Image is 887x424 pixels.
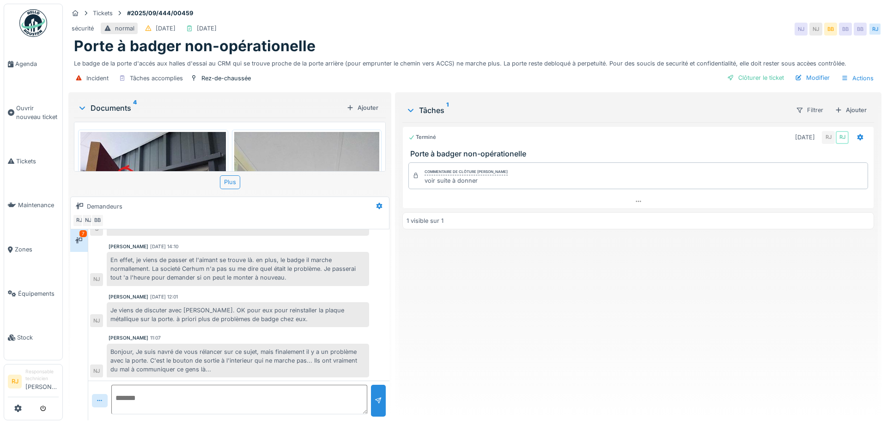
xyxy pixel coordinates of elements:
[809,23,822,36] div: NJ
[16,157,59,166] span: Tickets
[107,302,369,327] div: Je viens de discuter avec [PERSON_NAME]. OK pour eux pour reinstaller la plaque métallique sur la...
[822,131,835,144] div: RJ
[150,293,178,300] div: [DATE] 12:01
[791,72,833,84] div: Modifier
[234,132,380,325] img: rfdgedv1l7dyy6co21d1k6v86ycd
[123,9,197,18] strong: #2025/09/444/00459
[723,72,788,84] div: Clôturer le ticket
[25,368,59,382] div: Responsable technicien
[446,105,449,116] sup: 1
[15,245,59,254] span: Zones
[795,133,815,142] div: [DATE]
[4,139,62,184] a: Tickets
[792,103,827,117] div: Filtrer
[4,227,62,272] a: Zones
[839,23,852,36] div: BB
[25,368,59,395] li: [PERSON_NAME]
[410,149,870,158] h3: Porte à badger non-opérationelle
[854,23,867,36] div: BB
[90,273,103,286] div: NJ
[74,55,876,68] div: Le badge de la porte d'accés aux halles d'essai au CRM qui se trouve proche de la porte arrière (...
[80,132,226,237] img: hg5zsnh1htzv4l7y7mbhoxbf1j8x
[130,74,183,83] div: Tâches accomplies
[109,243,148,250] div: [PERSON_NAME]
[109,334,148,341] div: [PERSON_NAME]
[93,9,113,18] div: Tickets
[869,23,881,36] div: RJ
[107,344,369,378] div: Bonjour, Je suis navré de vous rélancer sur ce sujet, mais finalement il y a un problème avec la ...
[4,183,62,227] a: Maintenance
[837,72,878,85] div: Actions
[156,24,176,33] div: [DATE]
[86,74,109,83] div: Incident
[18,201,59,209] span: Maintenance
[8,375,22,388] li: RJ
[824,23,837,36] div: BB
[78,102,343,113] div: Documents
[82,214,95,227] div: NJ
[343,102,382,114] div: Ajouter
[115,24,134,33] div: normal
[79,230,87,237] div: 7
[408,133,436,141] div: Terminé
[90,314,103,327] div: NJ
[406,105,788,116] div: Tâches
[4,316,62,360] a: Stock
[16,104,59,121] span: Ouvrir nouveau ticket
[4,42,62,86] a: Agenda
[4,272,62,316] a: Équipements
[133,102,137,113] sup: 4
[8,368,59,397] a: RJ Responsable technicien[PERSON_NAME]
[425,169,508,175] div: Commentaire de clôture [PERSON_NAME]
[150,334,161,341] div: 11:07
[4,86,62,139] a: Ouvrir nouveau ticket
[425,176,508,185] div: voir suite à donner
[220,175,240,189] div: Plus
[19,9,47,37] img: Badge_color-CXgf-gQk.svg
[90,364,103,377] div: NJ
[107,252,369,286] div: En effet, je viens de passer et l'aimant se trouve là. en plus, le badge il marche normallement. ...
[795,23,808,36] div: NJ
[836,131,849,144] div: RJ
[72,24,94,33] div: sécurité
[18,289,59,298] span: Équipements
[73,214,85,227] div: RJ
[74,37,316,55] h1: Porte à badger non-opérationelle
[150,243,178,250] div: [DATE] 14:10
[407,216,443,225] div: 1 visible sur 1
[109,293,148,300] div: [PERSON_NAME]
[197,24,217,33] div: [DATE]
[15,60,59,68] span: Agenda
[91,214,104,227] div: BB
[201,74,251,83] div: Rez-de-chaussée
[87,202,122,211] div: Demandeurs
[17,333,59,342] span: Stock
[831,104,870,116] div: Ajouter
